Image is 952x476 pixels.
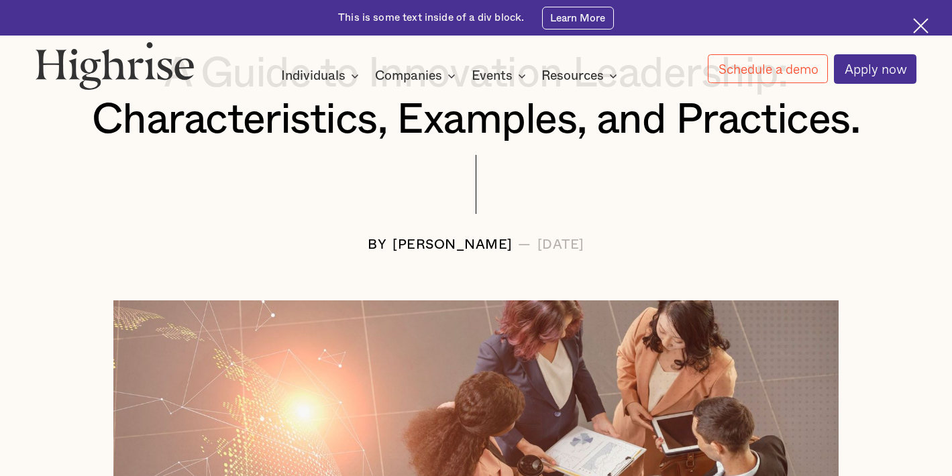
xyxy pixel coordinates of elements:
[375,68,442,84] div: Companies
[537,238,584,253] div: [DATE]
[542,7,614,29] a: Learn More
[834,54,916,84] a: Apply now
[338,11,524,25] div: This is some text inside of a div block.
[36,42,195,90] img: Highrise logo
[472,68,513,84] div: Events
[281,68,363,84] div: Individuals
[72,50,880,143] h1: A Guide to Innovation Leadership: Characteristics, Examples, and Practices.
[541,68,621,84] div: Resources
[368,238,386,253] div: BY
[708,54,828,83] a: Schedule a demo
[913,18,929,34] img: Cross icon
[472,68,530,84] div: Events
[392,238,513,253] div: [PERSON_NAME]
[541,68,604,84] div: Resources
[375,68,460,84] div: Companies
[518,238,531,253] div: —
[281,68,346,84] div: Individuals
